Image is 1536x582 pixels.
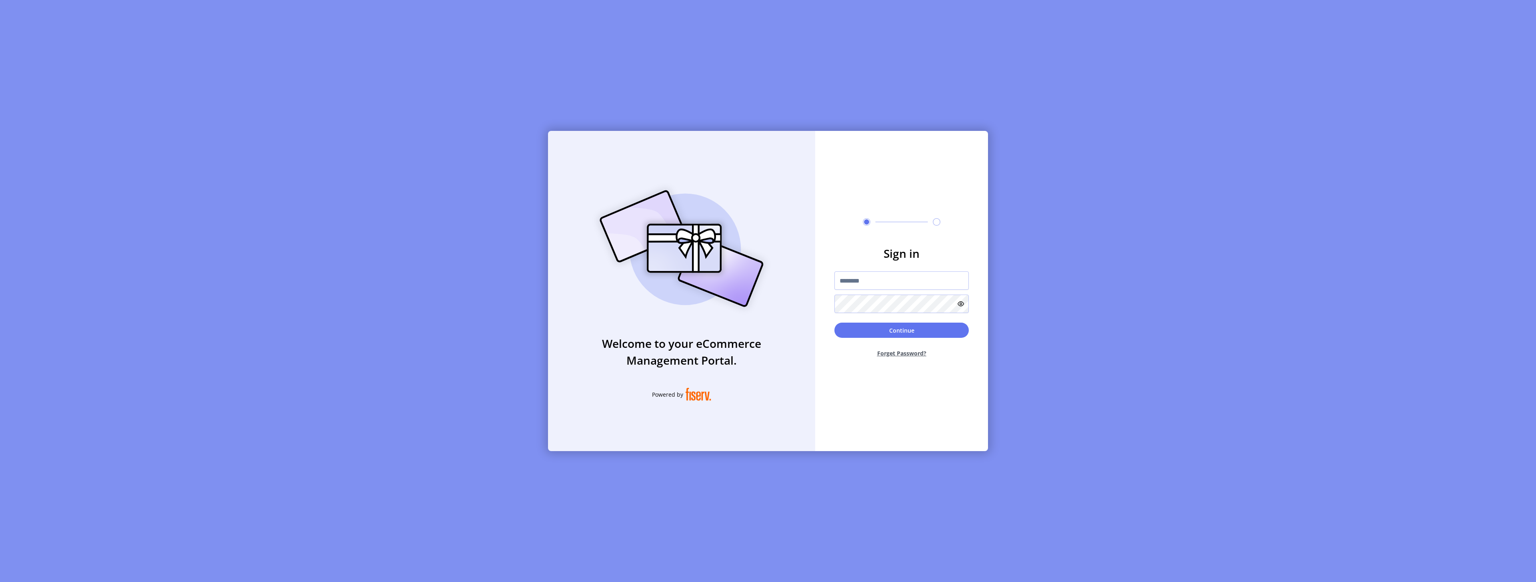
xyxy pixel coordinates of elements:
span: Powered by [652,390,683,399]
button: Forget Password? [834,343,969,364]
h3: Welcome to your eCommerce Management Portal. [548,335,815,369]
button: Continue [834,323,969,338]
img: card_Illustration.svg [588,181,776,316]
h3: Sign in [834,245,969,262]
